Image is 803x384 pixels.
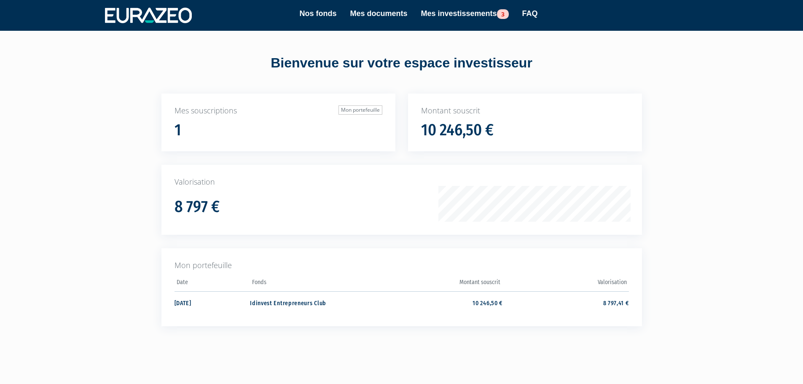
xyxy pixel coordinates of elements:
[522,8,538,19] a: FAQ
[175,291,250,314] td: [DATE]
[350,8,407,19] a: Mes documents
[175,260,629,271] p: Mon portefeuille
[376,276,502,292] th: Montant souscrit
[502,291,628,314] td: 8 797,41 €
[142,54,661,73] div: Bienvenue sur votre espace investisseur
[250,291,376,314] td: Idinvest Entrepreneurs Club
[250,276,376,292] th: Fonds
[175,198,220,216] h1: 8 797 €
[421,8,508,19] a: Mes investissements3
[175,177,629,188] p: Valorisation
[175,121,181,139] h1: 1
[497,9,509,19] span: 3
[421,121,494,139] h1: 10 246,50 €
[175,276,250,292] th: Date
[421,105,629,116] p: Montant souscrit
[299,8,336,19] a: Nos fonds
[105,8,192,23] img: 1732889491-logotype_eurazeo_blanc_rvb.png
[502,276,628,292] th: Valorisation
[175,105,382,116] p: Mes souscriptions
[376,291,502,314] td: 10 246,50 €
[338,105,382,115] a: Mon portefeuille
